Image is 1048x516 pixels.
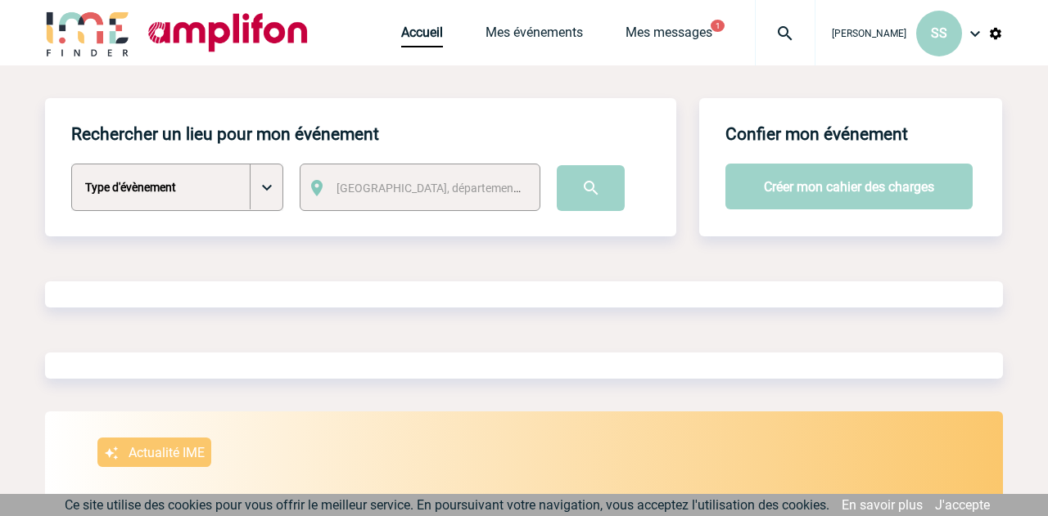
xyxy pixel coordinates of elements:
h4: Rechercher un lieu pour mon événement [71,124,379,144]
h4: Confier mon événement [725,124,908,144]
input: Submit [557,165,625,211]
span: Ce site utilise des cookies pour vous offrir le meilleur service. En poursuivant votre navigation... [65,497,829,513]
a: Mes événements [486,25,583,47]
a: J'accepte [935,497,990,513]
button: 1 [711,20,725,32]
button: Créer mon cahier des charges [725,164,973,209]
span: SS [931,25,947,41]
span: [GEOGRAPHIC_DATA], département, région... [337,182,564,195]
img: IME-Finder [45,10,130,56]
p: Actualité IME [129,445,205,460]
a: En savoir plus [842,497,923,513]
a: Accueil [401,25,443,47]
span: [PERSON_NAME] [832,28,906,39]
a: Mes messages [626,25,712,47]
